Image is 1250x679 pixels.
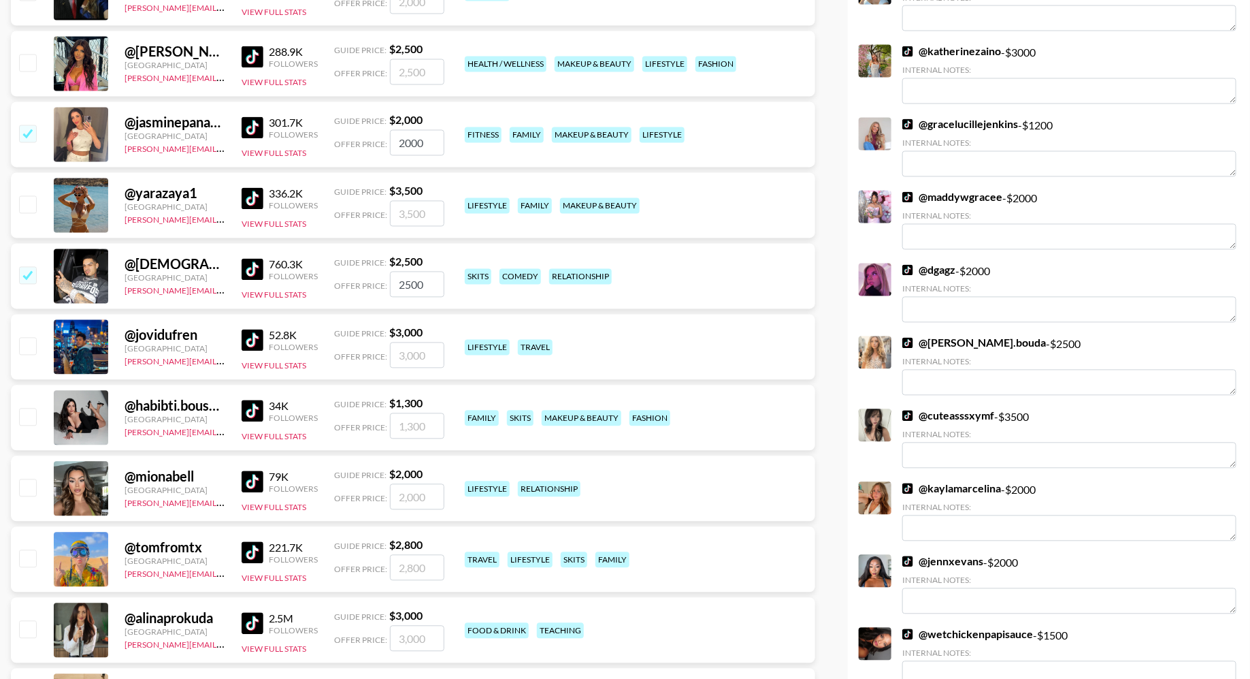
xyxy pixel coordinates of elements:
div: makeup & beauty [552,127,631,143]
div: comedy [499,269,541,285]
strong: $ 3,000 [389,326,423,339]
div: family [465,411,499,426]
a: @dgagz [902,264,955,277]
div: @ tomfromtx [125,539,225,556]
div: fashion [695,57,736,72]
div: [GEOGRAPHIC_DATA] [125,344,225,354]
div: @ mionabell [125,469,225,486]
img: TikTok [902,119,913,130]
img: TikTok [242,330,263,351]
div: travel [465,552,499,568]
input: 2,000 [390,130,444,156]
div: @ jovidufren [125,327,225,344]
img: TikTok [902,556,913,567]
img: TikTok [242,46,263,68]
div: health / wellness [465,57,546,72]
div: skits [561,552,587,568]
a: [PERSON_NAME][EMAIL_ADDRESS][DOMAIN_NAME] [125,637,326,650]
div: Followers [269,555,318,565]
button: View Full Stats [242,432,306,442]
span: Guide Price: [334,400,386,410]
a: [PERSON_NAME][EMAIL_ADDRESS][DOMAIN_NAME] [125,283,326,296]
strong: $ 2,000 [389,114,423,127]
div: lifestyle [640,127,685,143]
div: lifestyle [465,198,510,214]
div: [GEOGRAPHIC_DATA] [125,556,225,567]
div: - $ 1200 [902,118,1236,177]
div: [GEOGRAPHIC_DATA] [125,273,225,283]
div: food & drink [465,623,529,639]
a: @wetchickenpapisauce [902,628,1033,642]
img: TikTok [242,188,263,210]
strong: $ 2,800 [389,539,423,552]
div: teaching [537,623,584,639]
span: Offer Price: [334,210,387,221]
input: 1,300 [390,413,444,439]
button: View Full Stats [242,290,306,300]
div: family [518,198,552,214]
button: View Full Stats [242,573,306,584]
img: TikTok [242,471,263,493]
div: [GEOGRAPHIC_DATA] [125,486,225,496]
button: View Full Stats [242,219,306,230]
input: 2,000 [390,484,444,510]
div: @ [PERSON_NAME] [125,44,225,61]
div: 221.7K [269,541,318,555]
div: Internal Notes: [902,430,1236,440]
div: Internal Notes: [902,648,1236,659]
strong: $ 2,500 [389,43,423,56]
span: Offer Price: [334,494,387,504]
img: TikTok [902,46,913,57]
div: 760.3K [269,258,318,272]
input: 2,500 [390,272,444,298]
div: - $ 3000 [902,45,1236,104]
div: relationship [518,481,580,497]
span: Guide Price: [334,116,386,127]
img: TikTok [902,265,913,276]
div: Followers [269,343,318,353]
a: @katherinezaino [902,45,1001,59]
span: Guide Price: [334,258,386,268]
div: fitness [465,127,501,143]
div: skits [465,269,491,285]
div: Internal Notes: [902,357,1236,367]
div: - $ 2000 [902,482,1236,541]
div: lifestyle [465,481,510,497]
a: @cuteasssxymf [902,409,994,423]
strong: $ 2,000 [389,468,423,481]
div: - $ 2000 [902,264,1236,323]
div: 336.2K [269,187,318,201]
div: makeup & beauty [555,57,634,72]
span: Offer Price: [334,565,387,575]
div: @ alinaprokuda [125,610,225,627]
div: skits [507,411,533,426]
span: Offer Price: [334,635,387,646]
a: [PERSON_NAME][EMAIL_ADDRESS][DOMAIN_NAME] [125,567,326,580]
a: [PERSON_NAME][EMAIL_ADDRESS][DOMAIN_NAME] [125,212,326,225]
div: makeup & beauty [542,411,621,426]
img: TikTok [902,484,913,494]
div: fashion [629,411,670,426]
button: View Full Stats [242,7,306,17]
a: @maddywgracee [902,191,1002,204]
div: Internal Notes: [902,575,1236,586]
div: 52.8K [269,329,318,343]
div: - $ 2000 [902,191,1236,250]
div: Internal Notes: [902,138,1236,148]
div: Followers [269,626,318,636]
button: View Full Stats [242,503,306,513]
span: Guide Price: [334,471,386,481]
div: @ jasminepanama22 [125,114,225,131]
div: [GEOGRAPHIC_DATA] [125,627,225,637]
img: TikTok [242,542,263,564]
a: [PERSON_NAME][EMAIL_ADDRESS][DOMAIN_NAME] [125,354,326,367]
span: Guide Price: [334,541,386,552]
span: Guide Price: [334,612,386,622]
a: @gracelucillejenkins [902,118,1018,131]
div: @ habibti.boushra [125,398,225,415]
img: TikTok [902,629,913,640]
button: View Full Stats [242,361,306,371]
strong: $ 3,000 [389,610,423,622]
a: [PERSON_NAME][EMAIL_ADDRESS][DOMAIN_NAME] [125,142,326,155]
input: 2,800 [390,555,444,581]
